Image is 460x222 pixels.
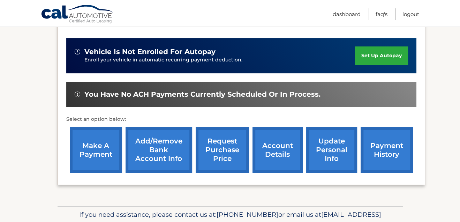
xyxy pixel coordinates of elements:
span: vehicle is not enrolled for autopay [84,47,216,56]
p: Select an option below: [66,115,416,124]
a: Logout [402,8,419,20]
a: make a payment [70,127,122,173]
img: alert-white.svg [75,91,80,97]
img: alert-white.svg [75,49,80,54]
a: account details [252,127,303,173]
a: set up autopay [355,46,408,65]
a: request purchase price [196,127,249,173]
a: update personal info [306,127,357,173]
span: You have no ACH payments currently scheduled or in process. [84,90,321,99]
a: Cal Automotive [41,5,114,25]
a: Dashboard [333,8,361,20]
a: Add/Remove bank account info [126,127,192,173]
span: [PHONE_NUMBER] [217,210,278,219]
p: Enroll your vehicle in automatic recurring payment deduction. [84,56,355,64]
a: FAQ's [376,8,387,20]
a: payment history [361,127,413,173]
